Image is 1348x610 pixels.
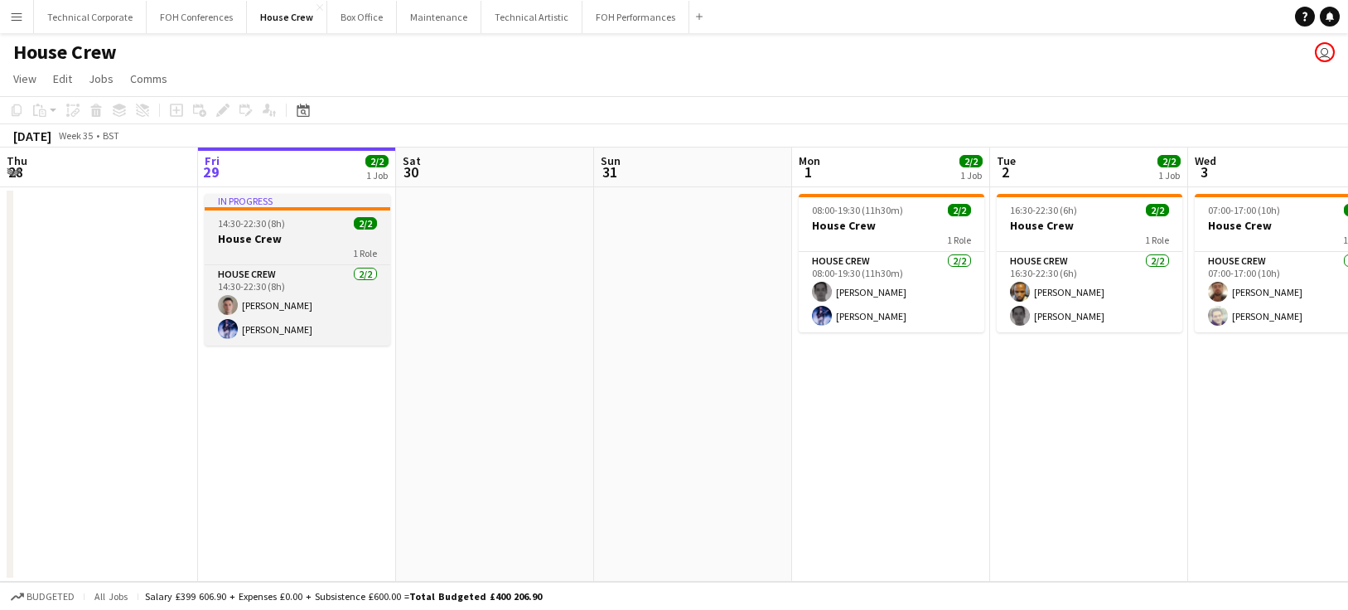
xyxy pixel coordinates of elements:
button: Box Office [327,1,397,33]
span: 2/2 [959,155,983,167]
div: BST [103,129,119,142]
app-user-avatar: Nathan PERM Birdsall [1315,42,1335,62]
span: Comms [130,71,167,86]
a: Jobs [82,68,120,90]
a: View [7,68,43,90]
span: Tue [997,153,1016,168]
span: 29 [202,162,220,182]
app-job-card: 08:00-19:30 (11h30m)2/2House Crew1 RoleHouse Crew2/208:00-19:30 (11h30m)[PERSON_NAME][PERSON_NAME] [799,194,984,332]
app-job-card: 16:30-22:30 (6h)2/2House Crew1 RoleHouse Crew2/216:30-22:30 (6h)[PERSON_NAME][PERSON_NAME] [997,194,1182,332]
span: 2/2 [1146,204,1169,216]
div: 1 Job [366,169,388,182]
div: Salary £399 606.90 + Expenses £0.00 + Subsistence £600.00 = [145,590,542,603]
button: Budgeted [8,588,77,606]
div: 1 Job [960,169,982,182]
button: Technical Corporate [34,1,147,33]
span: Total Budgeted £400 206.90 [409,590,542,603]
button: Technical Artistic [481,1,582,33]
span: Sat [403,153,421,168]
h3: House Crew [997,218,1182,233]
span: 08:00-19:30 (11h30m) [812,204,903,216]
span: Wed [1195,153,1216,168]
h1: House Crew [13,40,117,65]
span: 1 Role [947,234,971,246]
span: 07:00-17:00 (10h) [1208,204,1280,216]
span: Sun [601,153,621,168]
span: 1 Role [353,247,377,259]
a: Edit [46,68,79,90]
span: 28 [4,162,27,182]
span: 2/2 [354,217,377,230]
span: Budgeted [27,591,75,603]
span: 2/2 [365,155,389,167]
span: 2/2 [1157,155,1181,167]
h3: House Crew [799,218,984,233]
app-job-card: In progress14:30-22:30 (8h)2/2House Crew1 RoleHouse Crew2/214:30-22:30 (8h)[PERSON_NAME][PERSON_N... [205,194,390,346]
span: 1 Role [1145,234,1169,246]
span: 3 [1192,162,1216,182]
button: FOH Performances [582,1,689,33]
span: 1 [796,162,820,182]
h3: House Crew [205,231,390,246]
app-card-role: House Crew2/208:00-19:30 (11h30m)[PERSON_NAME][PERSON_NAME] [799,252,984,332]
span: Fri [205,153,220,168]
span: 30 [400,162,421,182]
app-card-role: House Crew2/216:30-22:30 (6h)[PERSON_NAME][PERSON_NAME] [997,252,1182,332]
span: 2 [994,162,1016,182]
div: In progress [205,194,390,207]
button: FOH Conferences [147,1,247,33]
span: Thu [7,153,27,168]
a: Comms [123,68,174,90]
span: Jobs [89,71,114,86]
span: 16:30-22:30 (6h) [1010,204,1077,216]
span: View [13,71,36,86]
button: Maintenance [397,1,481,33]
app-card-role: House Crew2/214:30-22:30 (8h)[PERSON_NAME][PERSON_NAME] [205,265,390,346]
button: House Crew [247,1,327,33]
span: Mon [799,153,820,168]
span: Week 35 [55,129,96,142]
span: All jobs [91,590,131,603]
div: 1 Job [1158,169,1180,182]
span: 31 [598,162,621,182]
span: 14:30-22:30 (8h) [218,217,285,230]
span: 2/2 [948,204,971,216]
span: Edit [53,71,72,86]
div: [DATE] [13,128,51,144]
